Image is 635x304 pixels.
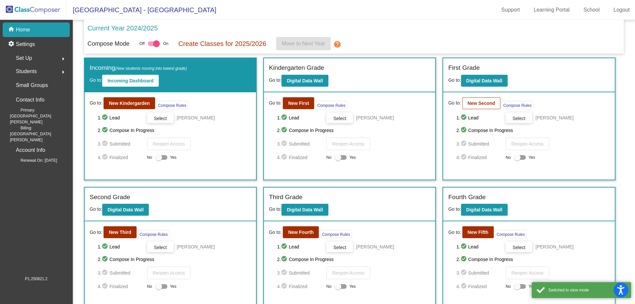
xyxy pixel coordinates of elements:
span: (New students moving into lowest grade) [115,66,187,71]
button: Reopen Access [147,138,190,150]
b: New Kindergarden [109,101,150,106]
span: Select [513,116,526,121]
span: Go to: [448,100,461,107]
mat-icon: check_circle [460,269,468,277]
span: 1. Lead [98,243,144,251]
span: 2. Compose In Progress [98,255,251,263]
span: 2. Compose In Progress [98,126,251,134]
p: Home [16,26,30,34]
span: Select [333,116,346,121]
span: [PERSON_NAME] [177,114,215,121]
span: Go to: [269,206,281,212]
b: New Fifth [468,230,488,235]
span: 1. Lead [98,114,144,122]
span: Move to Next Year [282,41,325,46]
span: Reopen Access [153,141,185,147]
button: Reopen Access [326,267,370,279]
span: 1. Lead [456,114,502,122]
p: Contact Info [16,95,44,105]
button: Reopen Access [326,138,370,150]
span: Go to: [448,206,461,212]
span: Select [513,245,526,250]
mat-icon: check_circle [102,282,109,290]
span: 1. Lead [277,114,323,122]
span: Students [16,67,37,76]
span: Go to: [269,100,281,107]
span: 1. Lead [456,243,502,251]
span: Select [154,245,167,250]
mat-icon: check_circle [281,126,289,134]
span: 2. Compose In Progress [456,126,610,134]
button: Compose Rules [316,101,347,109]
b: New Third [109,230,131,235]
span: [GEOGRAPHIC_DATA] - [GEOGRAPHIC_DATA] [66,5,216,15]
button: New Third [104,226,137,238]
span: 2. Compose In Progress [456,255,610,263]
b: Digital Data Wall [466,78,502,83]
b: Digital Data Wall [466,207,502,212]
button: Compose Rules [320,230,352,238]
span: 4. Finalized [456,153,502,161]
span: Yes [170,153,177,161]
p: Create Classes for 2025/2026 [178,39,266,49]
mat-icon: home [8,26,16,34]
span: 4. Finalized [98,282,144,290]
button: New Kindergarden [104,97,155,109]
button: Select [326,112,353,123]
button: Incoming Dashboard [102,75,159,87]
span: Yes [349,153,356,161]
mat-icon: arrow_right [59,68,67,76]
span: [PERSON_NAME] [177,243,215,250]
a: Logout [608,5,635,15]
span: 1. Lead [277,243,323,251]
mat-icon: check_circle [460,114,468,122]
span: Go to: [90,229,102,236]
span: Reopen Access [332,270,364,276]
button: New Fifth [462,226,494,238]
button: Compose Rules [156,101,188,109]
span: Go to: [269,229,281,236]
mat-icon: check_circle [460,255,468,263]
span: Select [333,245,346,250]
span: Billing: [GEOGRAPHIC_DATA][PERSON_NAME] [10,125,70,143]
p: Account Info [16,146,45,155]
span: No [326,154,331,160]
label: Fourth Grade [448,193,486,202]
span: No [326,283,331,289]
span: 4. Finalized [456,282,502,290]
span: Go to: [90,100,102,107]
span: 3. Submitted [98,269,144,277]
mat-icon: check_circle [460,243,468,251]
span: 2. Compose In Progress [277,126,431,134]
mat-icon: check_circle [460,140,468,148]
mat-icon: check_circle [281,255,289,263]
span: 4. Finalized [98,153,144,161]
div: Switched to view mode [548,287,626,293]
mat-icon: check_circle [102,255,109,263]
mat-icon: check_circle [102,269,109,277]
span: 4. Finalized [277,153,323,161]
a: Support [496,5,525,15]
mat-icon: check_circle [102,153,109,161]
span: [PERSON_NAME] [535,114,573,121]
p: Current Year 2024/2025 [87,23,157,33]
b: New Second [468,101,495,106]
label: Second Grade [90,193,130,202]
mat-icon: check_circle [460,282,468,290]
button: Digital Data Wall [281,75,328,87]
span: Set Up [16,54,32,63]
span: Reopen Access [511,141,543,147]
button: Digital Data Wall [281,204,328,216]
span: [PERSON_NAME] [356,114,394,121]
span: Yes [349,282,356,290]
mat-icon: check_circle [102,126,109,134]
span: 3. Submitted [98,140,144,148]
label: Incoming [90,63,187,73]
label: Kindergarten Grade [269,63,324,73]
button: Reopen Access [147,267,190,279]
button: Compose Rules [495,230,527,238]
button: Select [326,241,353,252]
mat-icon: check_circle [281,282,289,290]
span: Yes [529,282,535,290]
button: Digital Data Wall [461,204,508,216]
